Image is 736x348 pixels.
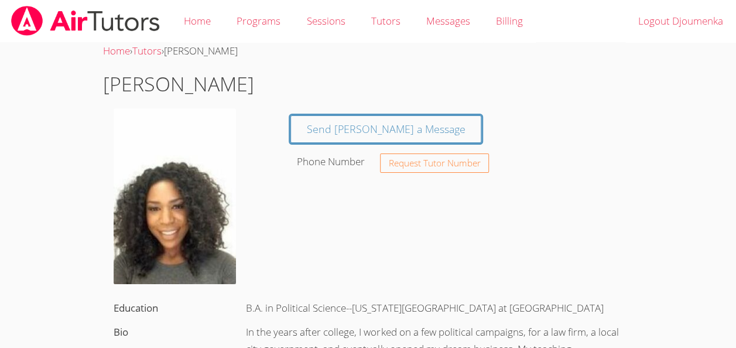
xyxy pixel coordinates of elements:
label: Bio [114,325,128,339]
img: avatar.png [114,108,236,284]
h1: [PERSON_NAME] [103,69,633,99]
a: Send [PERSON_NAME] a Message [290,115,482,143]
span: [PERSON_NAME] [164,44,238,57]
span: Messages [426,14,470,28]
button: Request Tutor Number [380,153,489,173]
span: Request Tutor Number [389,159,481,168]
div: › › [103,43,633,60]
img: airtutors_banner-c4298cdbf04f3fff15de1276eac7730deb9818008684d7c2e4769d2f7ddbe033.png [10,6,161,36]
div: B.A. in Political Science--[US_STATE][GEOGRAPHIC_DATA] at [GEOGRAPHIC_DATA] [235,296,633,320]
a: Tutors [132,44,162,57]
a: Home [103,44,130,57]
label: Education [114,301,158,315]
label: Phone Number [297,155,365,168]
